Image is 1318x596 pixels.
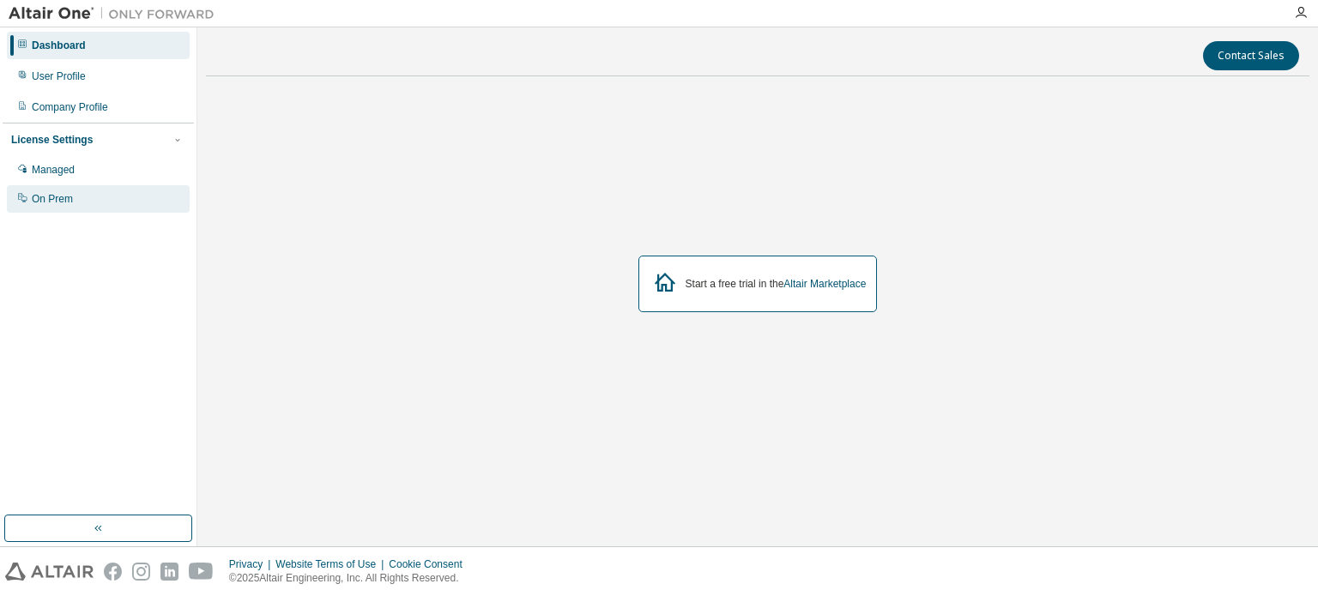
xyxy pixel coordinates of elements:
[32,39,86,52] div: Dashboard
[132,563,150,581] img: instagram.svg
[686,277,867,291] div: Start a free trial in the
[5,563,94,581] img: altair_logo.svg
[229,557,275,571] div: Privacy
[229,571,473,586] p: © 2025 Altair Engineering, Inc. All Rights Reserved.
[783,278,866,290] a: Altair Marketplace
[11,133,93,147] div: License Settings
[189,563,214,581] img: youtube.svg
[160,563,178,581] img: linkedin.svg
[104,563,122,581] img: facebook.svg
[32,100,108,114] div: Company Profile
[32,192,73,206] div: On Prem
[32,163,75,177] div: Managed
[389,557,472,571] div: Cookie Consent
[1203,41,1299,70] button: Contact Sales
[275,557,389,571] div: Website Terms of Use
[32,69,86,83] div: User Profile
[9,5,223,22] img: Altair One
